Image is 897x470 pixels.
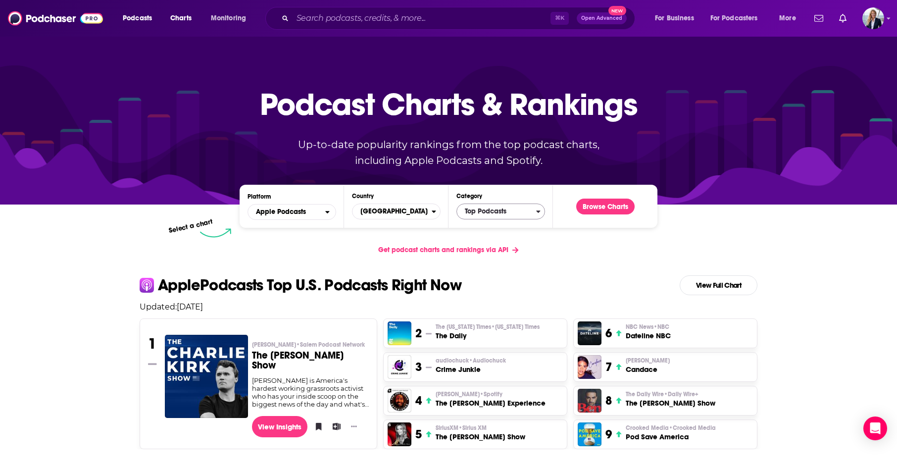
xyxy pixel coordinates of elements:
[436,323,540,331] p: The New York Times • New York Times
[626,424,716,432] p: Crooked Media • Crooked Media
[275,7,645,30] div: Search podcasts, credits, & more...
[436,331,540,341] h3: The Daily
[168,217,213,235] p: Select a chart
[252,376,369,408] div: [PERSON_NAME] is America's hardest working grassroots activist who has your inside scoop on the b...
[772,10,808,26] button: open menu
[669,424,716,431] span: • Crooked Media
[415,427,422,442] h3: 5
[436,357,506,365] span: audiochuck
[252,351,369,370] h3: The [PERSON_NAME] Show
[436,323,540,331] span: The [US_STATE] Times
[458,424,487,431] span: • Sirius XM
[204,10,259,26] button: open menu
[436,357,506,374] a: audiochuck•AudiochuckCrime Junkie
[626,323,671,341] a: NBC News•NBCDateline NBC
[704,10,772,26] button: open menu
[605,326,612,341] h3: 6
[863,417,887,440] div: Open Intercom Messenger
[256,209,306,215] span: Apple Podcasts
[164,10,198,26] a: Charts
[626,424,716,442] a: Crooked Media•Crooked MediaPod Save America
[626,390,698,398] span: The Daily Wire
[123,11,152,25] span: Podcasts
[436,424,525,432] p: SiriusXM • Sirius XM
[165,335,248,418] img: The Charlie Kirk Show
[278,137,619,168] p: Up-to-date popularity rankings from the top podcast charts, including Apple Podcasts and Spotify.
[388,422,411,446] img: The Megyn Kelly Show
[352,203,432,220] span: [GEOGRAPHIC_DATA]
[116,10,165,26] button: open menu
[626,323,669,331] span: NBC News
[148,335,156,353] h3: 1
[626,398,715,408] h3: The [PERSON_NAME] Show
[578,389,601,413] img: The Ben Shapiro Show
[140,278,154,292] img: apple Icon
[165,335,248,418] a: The Charlie Kirk Show
[436,432,525,442] h3: The [PERSON_NAME] Show
[456,204,545,219] button: Categories
[132,302,765,312] p: Updated: [DATE]
[577,12,627,24] button: Open AdvancedNew
[626,365,670,374] h3: Candace
[608,6,626,15] span: New
[252,416,308,437] a: View Insights
[491,323,540,330] span: • [US_STATE] Times
[415,360,422,374] h3: 3
[436,323,540,341] a: The [US_STATE] Times•[US_STATE] TimesThe Daily
[626,357,670,365] p: Candace Owens
[578,321,601,345] img: Dateline NBC
[388,355,411,379] img: Crime Junkie
[211,11,246,25] span: Monitoring
[653,323,669,330] span: • NBC
[248,204,336,220] h2: Platforms
[436,390,546,408] a: [PERSON_NAME]•SpotifyThe [PERSON_NAME] Experience
[311,419,321,434] button: Bookmark Podcast
[370,238,526,262] a: Get podcast charts and rankings via API
[158,277,461,293] p: Apple Podcasts Top U.S. Podcasts Right Now
[578,355,601,379] a: Candace
[8,9,103,28] img: Podchaser - Follow, Share and Rate Podcasts
[862,7,884,29] button: Show profile menu
[605,427,612,442] h3: 9
[626,390,715,398] p: The Daily Wire • Daily Wire+
[436,424,487,432] span: SiriusXM
[576,199,635,214] button: Browse Charts
[388,389,411,413] a: The Joe Rogan Experience
[581,16,622,21] span: Open Advanced
[347,421,361,431] button: Show More Button
[810,10,827,27] a: Show notifications dropdown
[710,11,758,25] span: For Podcasters
[469,357,506,364] span: • Audiochuck
[480,391,502,398] span: • Spotify
[626,331,671,341] h3: Dateline NBC
[626,323,671,331] p: NBC News • NBC
[329,419,339,434] button: Add to List
[578,422,601,446] img: Pod Save America
[779,11,796,25] span: More
[252,341,365,349] span: [PERSON_NAME]
[626,424,716,432] span: Crooked Media
[378,246,508,254] span: Get podcast charts and rankings via API
[388,321,411,345] img: The Daily
[200,228,231,238] img: select arrow
[626,357,670,374] a: [PERSON_NAME]Candace
[415,393,422,408] h3: 4
[415,326,422,341] h3: 2
[605,360,612,374] h3: 7
[293,10,550,26] input: Search podcasts, credits, & more...
[436,365,506,374] h3: Crime Junkie
[436,357,506,365] p: audiochuck • Audiochuck
[680,275,757,295] a: View Full Chart
[862,7,884,29] span: Logged in as carolynchauncey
